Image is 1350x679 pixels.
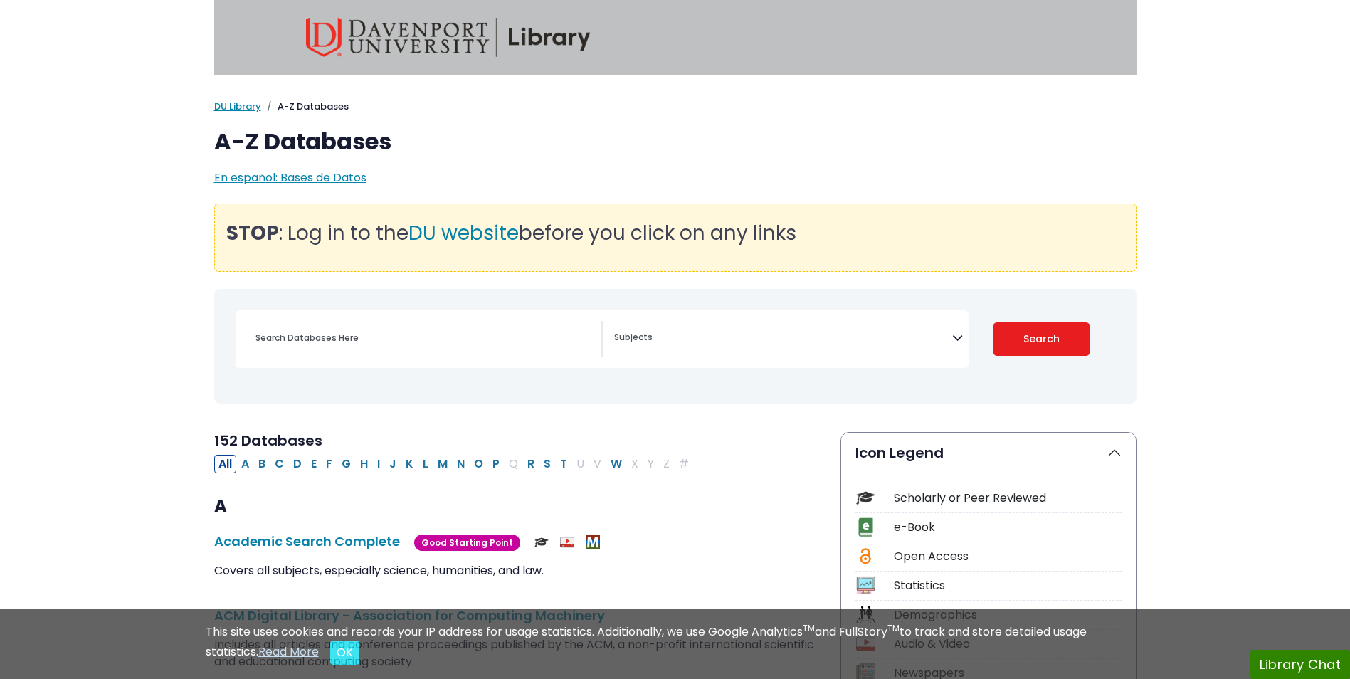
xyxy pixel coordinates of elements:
[534,535,549,549] img: Scholarly or Peer Reviewed
[433,455,452,473] button: Filter Results M
[857,547,875,566] img: Icon Open Access
[214,100,1137,114] nav: breadcrumb
[993,322,1090,356] button: Submit for Search Results
[214,100,261,113] a: DU Library
[519,219,796,247] span: before you click on any links
[254,455,270,473] button: Filter Results B
[894,577,1122,594] div: Statistics
[856,605,875,624] img: Icon Demographics
[385,455,401,473] button: Filter Results J
[488,455,504,473] button: Filter Results P
[606,455,626,473] button: Filter Results W
[214,169,366,186] a: En español: Bases de Datos
[453,455,469,473] button: Filter Results N
[306,18,591,57] img: Davenport University Library
[206,623,1145,665] div: This site uses cookies and records your IP address for usage statistics. Additionally, we use Goo...
[586,535,600,549] img: MeL (Michigan electronic Library)
[237,455,253,473] button: Filter Results A
[560,535,574,549] img: Audio & Video
[270,455,288,473] button: Filter Results C
[418,455,433,473] button: Filter Results L
[856,488,875,507] img: Icon Scholarly or Peer Reviewed
[226,219,279,247] strong: STOP
[214,431,322,451] span: 152 Databases
[214,532,400,550] a: Academic Search Complete
[214,562,823,579] p: Covers all subjects, especially science, humanities, and law.
[856,576,875,595] img: Icon Statistics
[523,455,539,473] button: Filter Results R
[214,496,823,517] h3: A
[214,128,1137,155] h1: A-Z Databases
[408,219,519,247] span: DU website
[856,517,875,537] img: Icon e-Book
[401,455,418,473] button: Filter Results K
[408,229,519,243] a: DU website
[894,548,1122,565] div: Open Access
[330,641,359,665] button: Close
[887,622,900,634] sup: TM
[356,455,372,473] button: Filter Results H
[307,455,321,473] button: Filter Results E
[226,219,408,247] span: : Log in to the
[539,455,555,473] button: Filter Results S
[261,100,349,114] li: A-Z Databases
[614,333,952,344] textarea: Search
[894,490,1122,507] div: Scholarly or Peer Reviewed
[258,643,319,660] a: Read More
[841,433,1136,473] button: Icon Legend
[1250,650,1350,679] button: Library Chat
[373,455,384,473] button: Filter Results I
[214,455,236,473] button: All
[894,606,1122,623] div: Demographics
[214,455,695,471] div: Alpha-list to filter by first letter of database name
[803,622,815,634] sup: TM
[214,606,605,624] a: ACM Digital Library - Association for Computing Machinery
[337,455,355,473] button: Filter Results G
[414,535,520,551] span: Good Starting Point
[247,327,601,348] input: Search database by title or keyword
[214,289,1137,404] nav: Search filters
[322,455,337,473] button: Filter Results F
[289,455,306,473] button: Filter Results D
[894,519,1122,536] div: e-Book
[470,455,487,473] button: Filter Results O
[556,455,571,473] button: Filter Results T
